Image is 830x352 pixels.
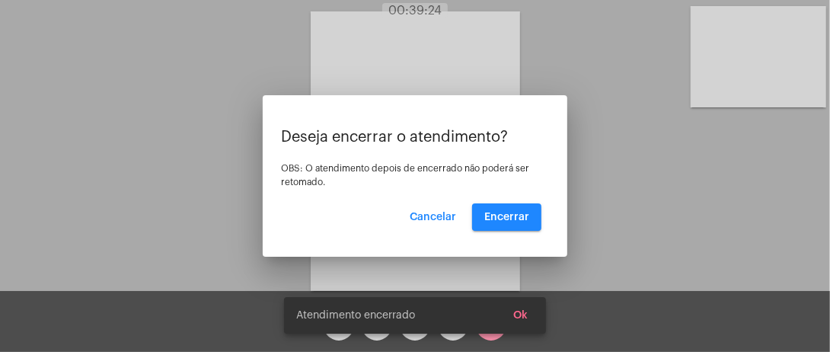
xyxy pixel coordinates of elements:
span: Encerrar [484,212,529,222]
button: Cancelar [397,203,468,231]
span: 00:39:24 [388,5,442,17]
button: Encerrar [472,203,541,231]
span: Ok [513,310,528,321]
span: Atendimento encerrado [296,308,415,323]
span: OBS: O atendimento depois de encerrado não poderá ser retomado. [281,164,529,187]
span: Cancelar [410,212,456,222]
p: Deseja encerrar o atendimento? [281,129,549,146]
